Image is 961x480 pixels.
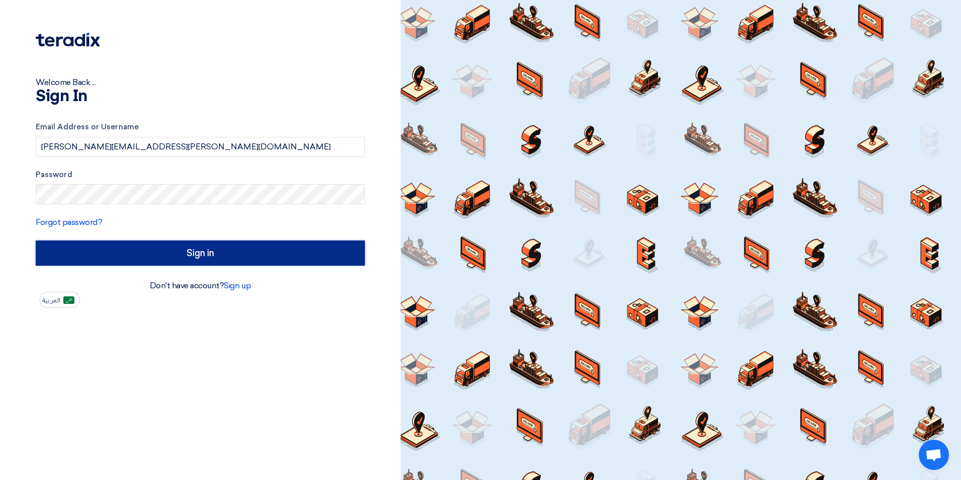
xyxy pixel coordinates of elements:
[36,241,365,266] input: Sign in
[36,137,365,157] input: Enter your business email or username
[224,281,251,290] a: Sign up
[42,297,60,304] span: العربية
[36,121,365,133] label: Email Address or Username
[36,33,100,47] img: Teradix logo
[36,280,365,292] div: Don't have account?
[919,440,949,470] div: Open chat
[40,292,80,308] button: العربية
[63,296,74,304] img: ar-AR.png
[36,76,365,89] div: Welcome Back ...
[36,89,365,105] h1: Sign In
[36,169,365,181] label: Password
[36,217,102,227] a: Forgot password?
